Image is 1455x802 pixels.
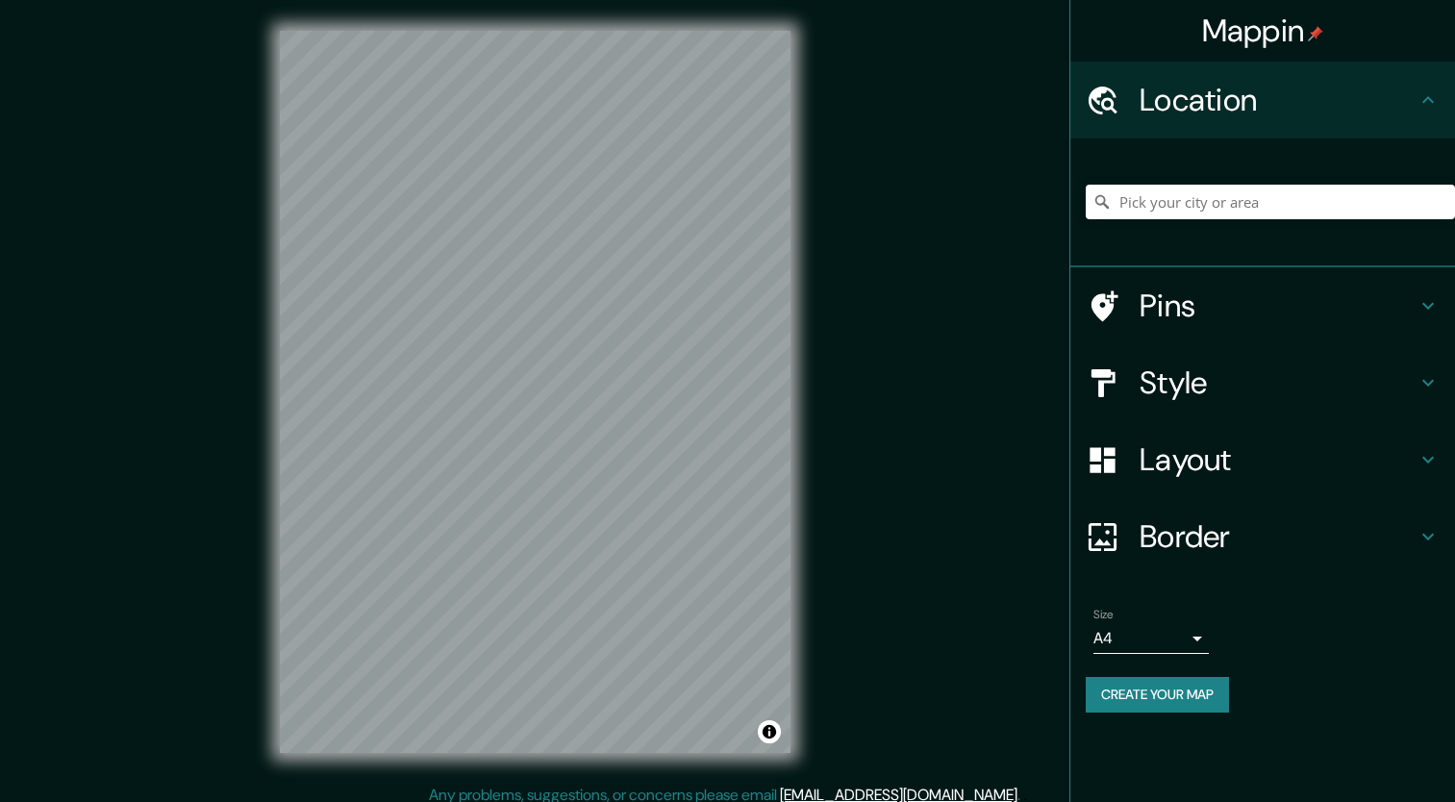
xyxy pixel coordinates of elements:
h4: Pins [1140,287,1417,325]
div: Location [1070,62,1455,138]
canvas: Map [280,31,790,753]
button: Toggle attribution [758,720,781,743]
img: pin-icon.png [1308,26,1323,41]
div: Layout [1070,421,1455,498]
label: Size [1093,607,1114,623]
h4: Style [1140,363,1417,402]
div: Pins [1070,267,1455,344]
div: A4 [1093,623,1209,654]
h4: Border [1140,517,1417,556]
button: Create your map [1086,677,1229,713]
h4: Location [1140,81,1417,119]
h4: Layout [1140,440,1417,479]
div: Border [1070,498,1455,575]
h4: Mappin [1202,12,1324,50]
input: Pick your city or area [1086,185,1455,219]
div: Style [1070,344,1455,421]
